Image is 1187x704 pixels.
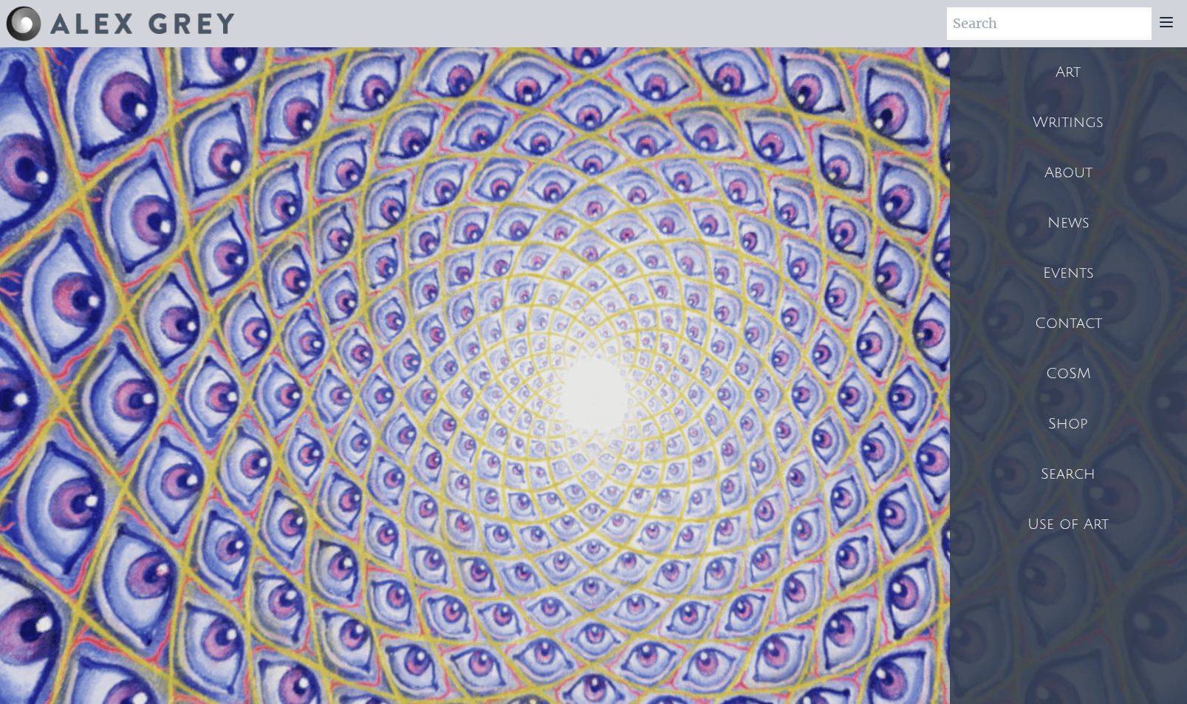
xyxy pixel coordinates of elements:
a: CoSM [950,349,1187,399]
a: Use of Art [950,499,1187,550]
a: About [950,148,1187,198]
a: News [950,198,1187,248]
a: Art [950,47,1187,98]
a: Search [950,449,1187,499]
input: Search [947,7,1152,40]
a: Events [950,248,1187,298]
a: Shop [950,399,1187,449]
a: Contact [950,298,1187,349]
a: Writings [950,98,1187,148]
